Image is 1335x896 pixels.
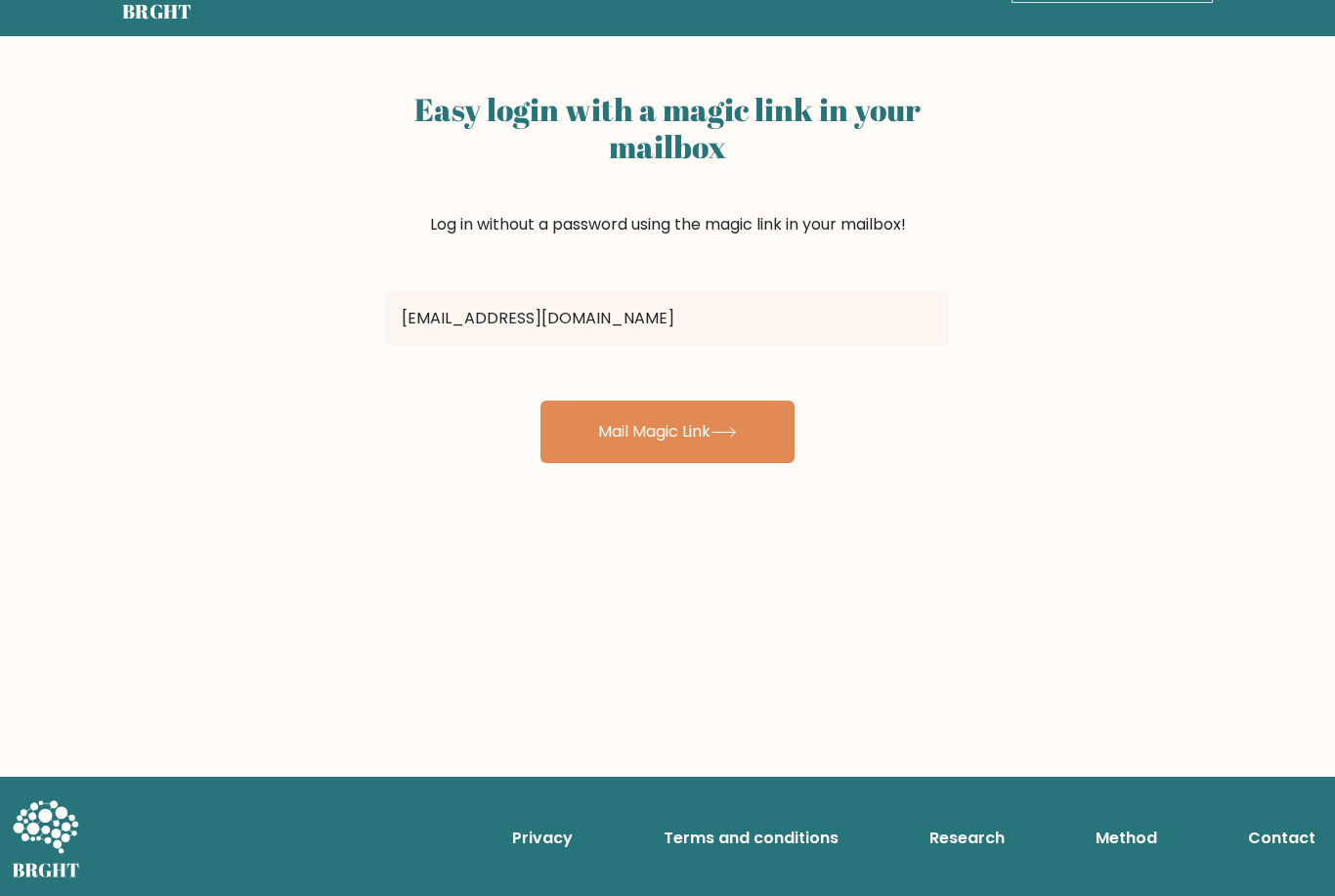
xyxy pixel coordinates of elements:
[1240,819,1323,858] a: Contact
[922,819,1012,858] a: Research
[656,819,846,858] a: Terms and conditions
[386,291,949,346] input: Email
[386,83,949,283] div: Log in without a password using the magic link in your mailbox!
[386,91,949,166] h2: Easy login with a magic link in your mailbox
[504,819,581,858] a: Privacy
[540,401,795,463] button: Mail Magic Link
[1088,819,1165,858] a: Method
